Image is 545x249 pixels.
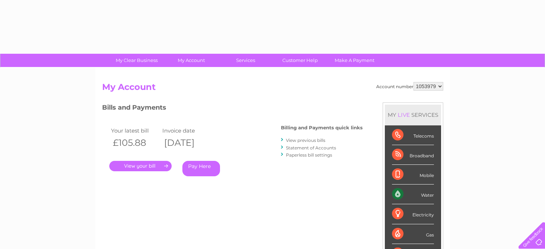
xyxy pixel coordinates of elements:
[102,102,363,115] h3: Bills and Payments
[286,138,325,143] a: View previous bills
[392,145,434,165] div: Broadband
[109,126,161,135] td: Your latest bill
[109,161,172,171] a: .
[392,185,434,204] div: Water
[107,54,166,67] a: My Clear Business
[161,135,212,150] th: [DATE]
[162,54,221,67] a: My Account
[286,145,336,150] a: Statement of Accounts
[392,204,434,224] div: Electricity
[385,105,441,125] div: MY SERVICES
[325,54,384,67] a: Make A Payment
[286,152,332,158] a: Paperless bill settings
[216,54,275,67] a: Services
[271,54,330,67] a: Customer Help
[182,161,220,176] a: Pay Here
[392,125,434,145] div: Telecoms
[109,135,161,150] th: £105.88
[161,126,212,135] td: Invoice date
[102,82,443,96] h2: My Account
[392,165,434,185] div: Mobile
[281,125,363,130] h4: Billing and Payments quick links
[392,224,434,244] div: Gas
[376,82,443,91] div: Account number
[396,111,411,118] div: LIVE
